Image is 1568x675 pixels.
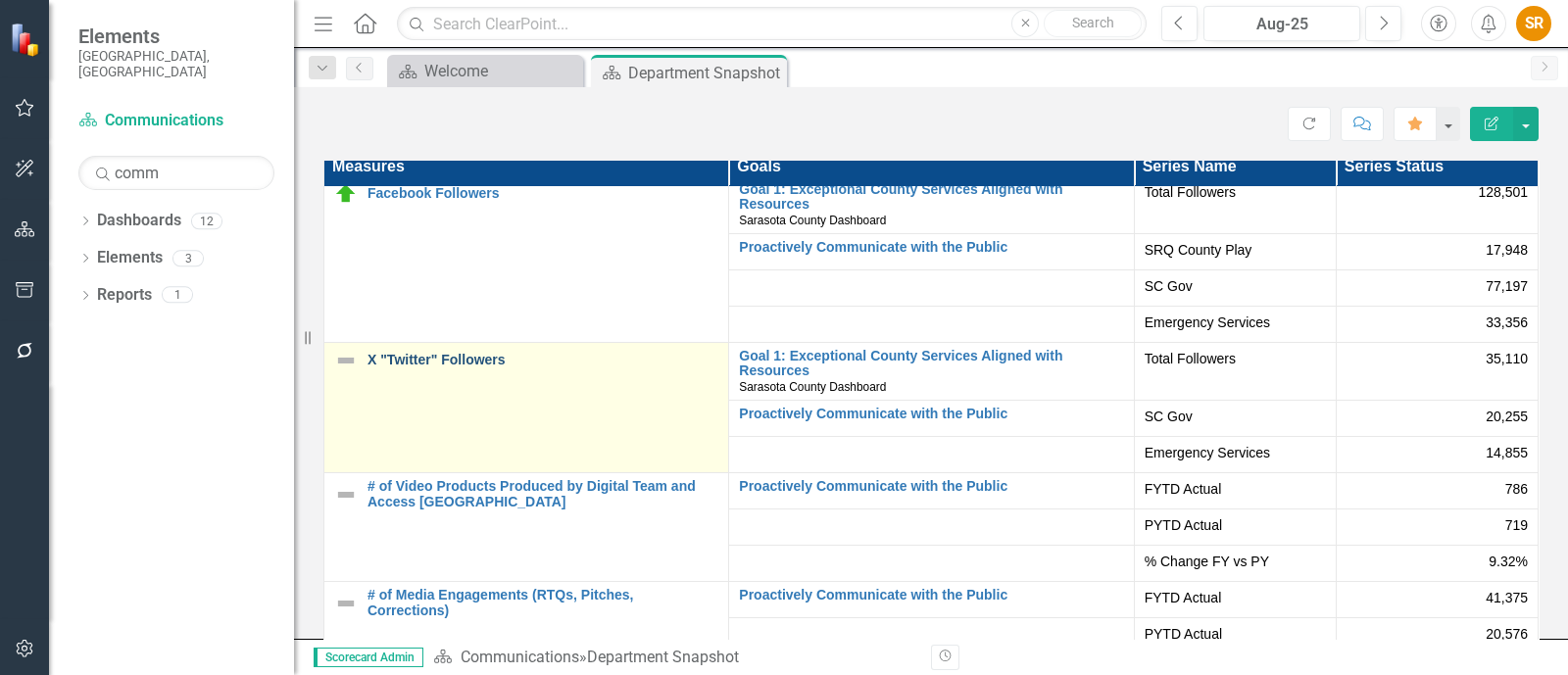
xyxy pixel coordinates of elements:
a: Communications [78,110,274,132]
span: 128,501 [1478,182,1528,202]
span: Emergency Services [1145,313,1326,332]
span: FYTD Actual [1145,479,1326,499]
span: SC Gov [1145,407,1326,426]
td: Double-Click to Edit [1336,234,1538,270]
td: Double-Click to Edit Right Click for Context Menu [729,234,1134,270]
span: PYTD Actual [1145,515,1326,535]
img: ClearPoint Strategy [10,23,44,57]
button: Search [1044,10,1142,37]
td: Double-Click to Edit [1134,401,1336,437]
a: Reports [97,284,152,307]
td: Double-Click to Edit Right Click for Context Menu [729,582,1134,618]
span: Total Followers [1145,182,1326,202]
span: 9.32% [1489,552,1528,571]
button: SR [1516,6,1551,41]
td: Double-Click to Edit Right Click for Context Menu [324,175,729,342]
span: 77,197 [1486,276,1528,296]
td: Double-Click to Edit [1134,307,1336,343]
span: % Change FY vs PY [1145,552,1326,571]
td: Double-Click to Edit [1336,401,1538,437]
div: 12 [191,213,222,229]
span: PYTD Actual [1145,624,1326,644]
span: 14,855 [1486,443,1528,462]
a: # of Video Products Produced by Digital Team and Access [GEOGRAPHIC_DATA] [367,479,718,509]
span: SC Gov [1145,276,1326,296]
span: 17,948 [1486,240,1528,260]
a: Goal 1: Exceptional County Services Aligned with Resources [739,182,1123,213]
a: Elements [97,247,163,269]
td: Double-Click to Edit [1134,270,1336,307]
span: 33,356 [1486,313,1528,332]
a: Proactively Communicate with the Public [739,407,1123,421]
img: Not Defined [334,483,358,506]
a: Facebook Followers [367,186,718,201]
td: Double-Click to Edit [1134,437,1336,473]
a: Proactively Communicate with the Public [739,240,1123,255]
a: Proactively Communicate with the Public [739,588,1123,603]
td: Double-Click to Edit [1336,270,1538,307]
input: Search Below... [78,156,274,190]
td: Double-Click to Edit Right Click for Context Menu [324,582,729,654]
span: 20,255 [1486,407,1528,426]
span: Sarasota County Dashboard [739,380,886,394]
a: Dashboards [97,210,181,232]
small: [GEOGRAPHIC_DATA], [GEOGRAPHIC_DATA] [78,48,274,80]
span: Emergency Services [1145,443,1326,462]
div: Department Snapshot [628,61,782,85]
td: Double-Click to Edit Right Click for Context Menu [324,473,729,582]
div: Aug-25 [1210,13,1353,36]
td: Double-Click to Edit Right Click for Context Menu [324,343,729,473]
a: # of Media Engagements (RTQs, Pitches, Corrections) [367,588,718,618]
span: 41,375 [1486,588,1528,607]
img: On Target [334,182,358,206]
div: 3 [172,250,204,266]
div: Welcome [424,59,578,83]
a: Welcome [392,59,578,83]
td: Double-Click to Edit Right Click for Context Menu [729,401,1134,437]
button: Aug-25 [1203,6,1360,41]
a: Communications [461,648,579,666]
td: Double-Click to Edit [1336,437,1538,473]
td: Double-Click to Edit [1336,307,1538,343]
td: Double-Click to Edit Right Click for Context Menu [729,473,1134,509]
span: 20,576 [1486,624,1528,644]
span: 786 [1505,479,1528,499]
span: Sarasota County Dashboard [739,214,886,227]
a: Goal 1: Exceptional County Services Aligned with Resources [739,349,1123,379]
img: Not Defined [334,592,358,615]
td: Double-Click to Edit Right Click for Context Menu [729,343,1134,401]
div: » [433,647,916,669]
div: 1 [162,287,193,304]
td: Double-Click to Edit Right Click for Context Menu [729,175,1134,233]
span: SRQ County Play [1145,240,1326,260]
span: 719 [1505,515,1528,535]
a: Proactively Communicate with the Public [739,479,1123,494]
span: FYTD Actual [1145,588,1326,607]
span: Total Followers [1145,349,1326,368]
span: Scorecard Admin [314,648,423,667]
td: Double-Click to Edit [1134,234,1336,270]
img: Not Defined [334,349,358,372]
span: 35,110 [1486,349,1528,368]
span: Search [1072,15,1114,30]
input: Search ClearPoint... [397,7,1147,41]
div: Department Snapshot [587,648,739,666]
a: X "Twitter" Followers [367,353,718,367]
span: Elements [78,24,274,48]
